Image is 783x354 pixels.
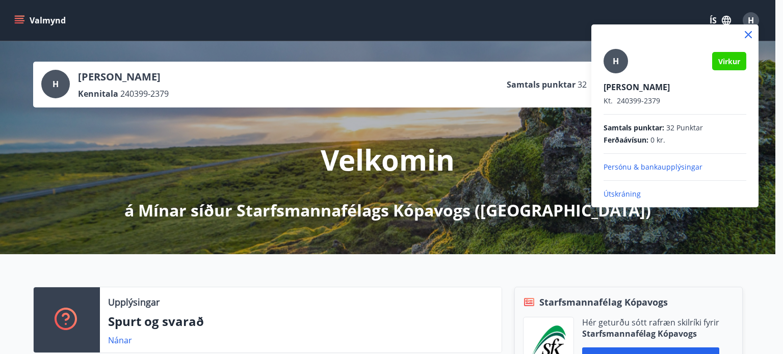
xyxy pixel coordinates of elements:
[604,135,648,145] span: Ferðaávísun :
[650,135,665,145] span: 0 kr.
[604,96,746,106] p: 240399-2379
[613,56,619,67] span: H
[604,96,613,105] span: Kt.
[604,123,664,133] span: Samtals punktar :
[604,81,746,93] p: [PERSON_NAME]
[604,162,746,172] p: Persónu & bankaupplýsingar
[666,123,703,133] span: 32 Punktar
[604,189,746,199] p: Útskráning
[718,57,740,66] span: Virkur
